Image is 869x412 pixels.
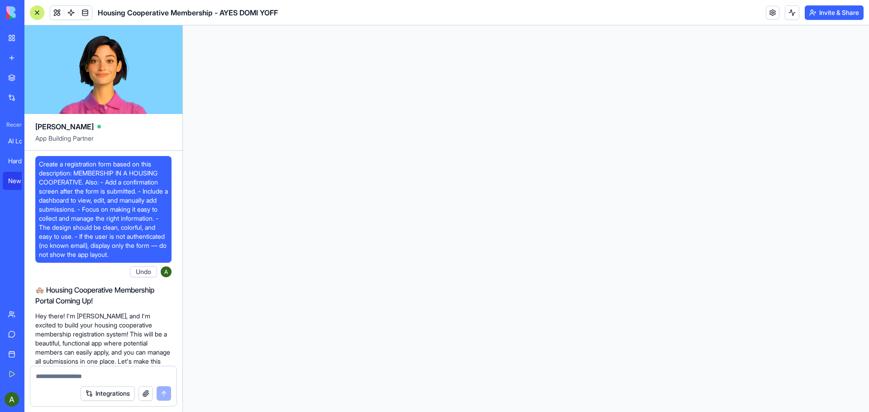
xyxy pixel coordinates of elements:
img: ACg8ocIvcScK38e-tDUeDnFdLE0FqHS_M9UFNdrbEErmp2FkMDYgSio=s96-c [161,266,172,277]
a: AI Logo Generator [3,132,39,150]
a: Hardware Haven [3,152,39,170]
h2: 🏘️ Housing Cooperative Membership Portal Coming Up! [35,284,172,306]
span: App Building Partner [35,134,172,150]
span: Create a registration form based on this description: MEMBERSHIP IN A HOUSING COOPERATIVE. Also: ... [39,160,168,259]
button: Invite & Share [805,5,864,20]
span: Housing Cooperative Membership - AYES DOMI YOFF [98,7,278,18]
div: AI Logo Generator [8,137,33,146]
div: Hardware Haven [8,156,33,166]
p: Hey there! I'm [PERSON_NAME], and I'm excited to build your housing cooperative membership regist... [35,312,172,375]
span: Recent [3,121,22,128]
span: [PERSON_NAME] [35,121,94,132]
button: Integrations [81,386,135,401]
a: New App [3,172,39,190]
button: Undo [130,266,157,277]
div: New App [8,176,33,185]
img: logo [6,6,62,19]
img: ACg8ocIvcScK38e-tDUeDnFdLE0FqHS_M9UFNdrbEErmp2FkMDYgSio=s96-c [5,392,19,407]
